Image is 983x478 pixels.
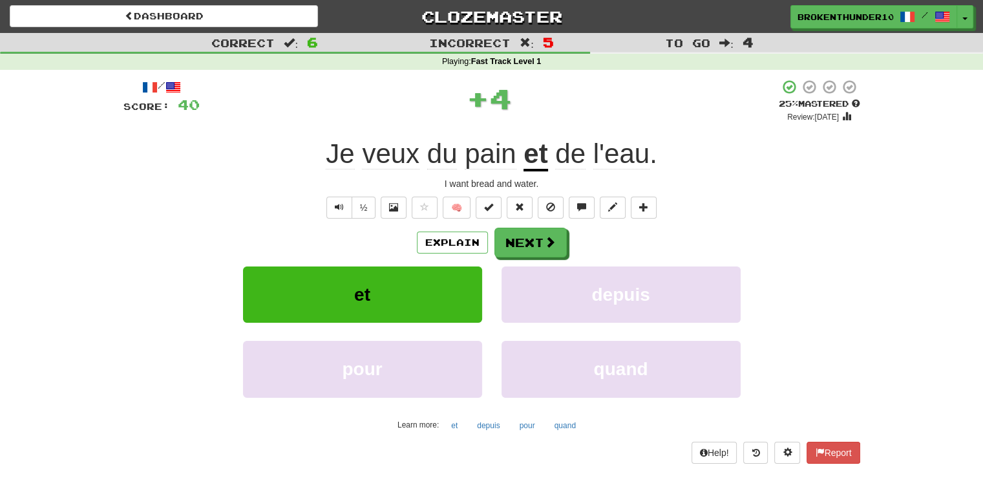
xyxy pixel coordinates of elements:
button: Show image (alt+x) [381,197,407,219]
span: et [354,285,370,305]
span: Correct [211,36,275,49]
button: Play sentence audio (ctl+space) [326,197,352,219]
button: Next [494,228,567,257]
span: pour [342,359,382,379]
button: Add to collection (alt+a) [631,197,657,219]
div: Text-to-speech controls [324,197,376,219]
small: Learn more: [397,420,439,429]
button: Round history (alt+y) [743,442,768,464]
button: quand [547,416,583,435]
span: 5 [543,34,554,50]
span: : [284,38,298,49]
button: Ignore sentence (alt+i) [538,197,564,219]
span: 4 [743,34,754,50]
span: 4 [489,82,512,114]
button: Favorite sentence (alt+f) [412,197,438,219]
strong: Fast Track Level 1 [471,57,542,66]
span: de [555,138,586,169]
button: Discuss sentence (alt+u) [569,197,595,219]
button: Set this sentence to 100% Mastered (alt+m) [476,197,502,219]
span: . [548,138,657,169]
span: l'eau [593,138,650,169]
span: quand [594,359,648,379]
span: pain [465,138,516,169]
span: depuis [591,285,650,305]
button: Report [807,442,860,464]
button: ½ [352,197,376,219]
div: Mastered [779,98,860,110]
button: depuis [470,416,507,435]
button: Help! [692,442,737,464]
div: I want bread and water. [123,177,860,190]
button: pour [513,416,542,435]
span: BrokenThunder1013 [798,11,893,23]
button: pour [243,341,482,397]
span: Incorrect [429,36,511,49]
button: 🧠 [443,197,470,219]
button: Explain [417,232,488,254]
button: depuis [502,266,741,323]
span: 6 [307,34,318,50]
span: To go [665,36,710,49]
span: Je [326,138,354,169]
button: Reset to 0% Mastered (alt+r) [507,197,533,219]
button: et [243,266,482,323]
span: 25 % [779,98,798,109]
span: 40 [178,96,200,113]
button: et [444,416,465,435]
a: BrokenThunder1013 / [790,5,957,28]
button: quand [502,341,741,397]
span: / [922,10,928,19]
a: Dashboard [10,5,318,27]
button: Edit sentence (alt+d) [600,197,626,219]
span: veux [362,138,419,169]
span: + [467,79,489,118]
div: / [123,79,200,95]
span: : [719,38,734,49]
span: : [520,38,534,49]
span: Score: [123,101,170,112]
span: du [427,138,458,169]
u: et [523,138,547,171]
small: Review: [DATE] [787,113,839,122]
a: Clozemaster [337,5,646,28]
